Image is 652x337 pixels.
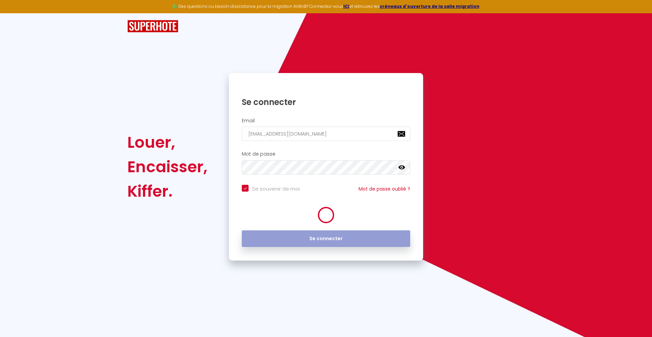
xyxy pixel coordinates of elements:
[242,230,410,247] button: Se connecter
[127,179,207,203] div: Kiffer.
[242,127,410,141] input: Ton Email
[127,155,207,179] div: Encaisser,
[127,130,207,155] div: Louer,
[5,3,26,23] button: Ouvrir le widget de chat LiveChat
[242,97,410,107] h1: Se connecter
[242,118,410,124] h2: Email
[343,3,349,9] a: ICI
[380,3,479,9] a: créneaux d'ouverture de la salle migration
[127,20,178,33] img: SuperHote logo
[359,185,410,192] a: Mot de passe oublié ?
[242,151,410,157] h2: Mot de passe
